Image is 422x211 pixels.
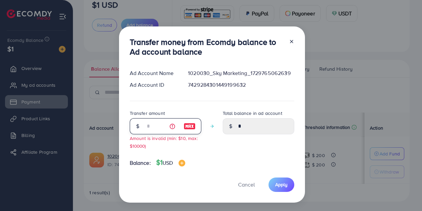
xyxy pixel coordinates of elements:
[124,81,183,89] div: Ad Account ID
[130,37,284,57] h3: Transfer money from Ecomdy balance to Ad account balance
[130,110,165,117] label: Transfer amount
[269,178,294,192] button: Apply
[156,158,185,167] h4: $1
[275,181,288,188] span: Apply
[394,181,417,206] iframe: Chat
[230,178,263,192] button: Cancel
[183,69,299,77] div: 1020030_Sky Marketing_1729765062639
[223,110,282,117] label: Total balance in ad account
[130,159,151,167] span: Balance:
[183,81,299,89] div: 7429284301449199632
[184,122,196,130] img: image
[163,159,173,166] span: USD
[124,69,183,77] div: Ad Account Name
[238,181,255,188] span: Cancel
[130,135,198,149] small: Amount is invalid (min: $10, max: $10000)
[179,160,185,166] img: image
